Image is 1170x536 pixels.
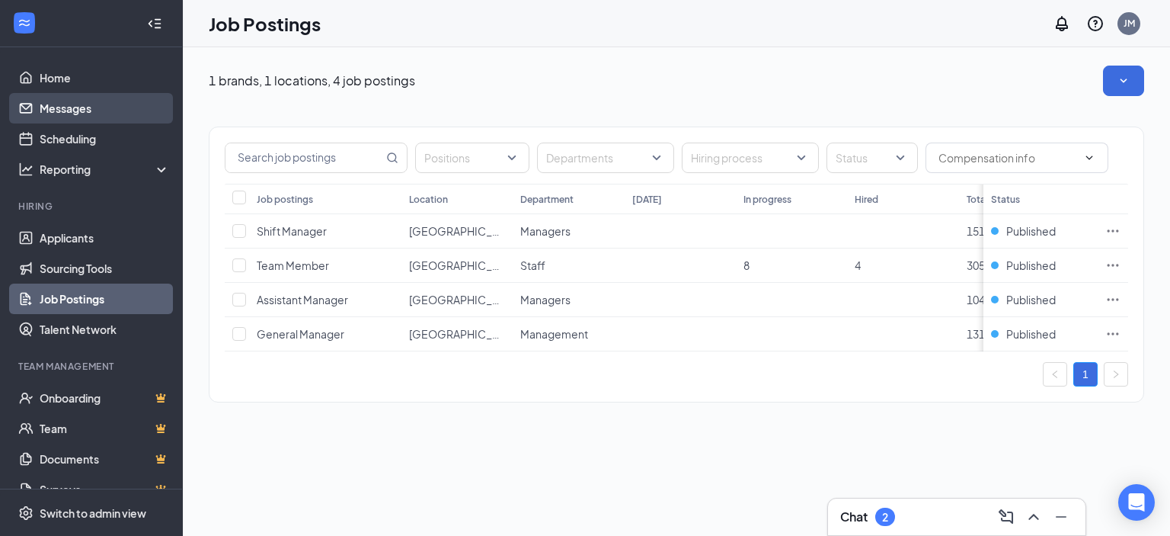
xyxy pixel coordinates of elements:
[1116,73,1131,88] svg: SmallChevronDown
[1074,363,1097,386] a: 1
[513,283,624,317] td: Managers
[1111,370,1120,379] span: right
[1105,292,1120,307] svg: Ellipses
[409,293,520,307] span: [GEOGRAPHIC_DATA]
[18,506,34,521] svg: Settings
[40,63,170,93] a: Home
[520,224,571,238] span: Managers
[1105,223,1120,239] svg: Ellipses
[513,214,624,249] td: Managers
[17,15,32,30] svg: WorkstreamLogo
[967,224,985,238] span: 151
[147,16,162,31] svg: Collapse
[401,317,513,351] td: Trenton
[409,327,520,341] span: [GEOGRAPHIC_DATA]
[847,184,958,214] th: Hired
[40,474,170,505] a: SurveysCrown
[513,249,624,283] td: Staff
[40,162,171,177] div: Reporting
[409,193,448,206] div: Location
[1052,508,1070,526] svg: Minimize
[1043,362,1067,387] li: Previous Page
[40,413,170,444] a: TeamCrown
[401,283,513,317] td: Trenton
[40,506,146,521] div: Switch to admin view
[967,327,985,341] span: 131
[386,152,398,164] svg: MagnifyingGlass
[40,223,170,253] a: Applicants
[625,184,736,214] th: [DATE]
[743,258,750,272] span: 8
[1124,17,1135,30] div: JM
[520,258,545,272] span: Staff
[40,93,170,124] a: Messages
[1006,223,1056,239] span: Published
[882,511,888,524] div: 2
[225,143,383,172] input: Search job postings
[18,200,167,213] div: Hiring
[1006,326,1056,342] span: Published
[1073,362,1098,387] li: 1
[1049,505,1073,529] button: Minimize
[40,284,170,314] a: Job Postings
[1086,14,1104,33] svg: QuestionInfo
[1006,292,1056,307] span: Published
[257,293,348,307] span: Assistant Manager
[1043,362,1067,387] button: left
[401,249,513,283] td: Trenton
[257,224,327,238] span: Shift Manager
[40,253,170,284] a: Sourcing Tools
[1104,362,1128,387] li: Next Page
[983,184,1098,214] th: Status
[409,224,520,238] span: [GEOGRAPHIC_DATA]
[967,293,985,307] span: 104
[520,293,571,307] span: Managers
[40,383,170,413] a: OnboardingCrown
[1025,508,1043,526] svg: ChevronUp
[409,258,520,272] span: [GEOGRAPHIC_DATA]
[938,149,1077,166] input: Compensation info
[1105,258,1120,273] svg: Ellipses
[1118,484,1155,521] div: Open Intercom Messenger
[209,11,321,37] h1: Job Postings
[1050,370,1060,379] span: left
[257,193,313,206] div: Job postings
[1006,258,1056,273] span: Published
[997,508,1015,526] svg: ComposeMessage
[257,258,329,272] span: Team Member
[967,258,985,272] span: 305
[40,314,170,345] a: Talent Network
[257,327,344,341] span: General Manager
[959,184,1070,214] th: Total
[1104,362,1128,387] button: right
[520,193,574,206] div: Department
[840,509,868,525] h3: Chat
[513,317,624,351] td: Management
[994,505,1018,529] button: ComposeMessage
[1103,66,1144,96] button: SmallChevronDown
[40,444,170,474] a: DocumentsCrown
[40,124,170,154] a: Scheduling
[18,162,34,177] svg: Analysis
[1105,326,1120,342] svg: Ellipses
[1053,14,1071,33] svg: Notifications
[520,327,588,341] span: Management
[18,360,167,373] div: Team Management
[1021,505,1046,529] button: ChevronUp
[209,72,415,89] p: 1 brands, 1 locations, 4 job postings
[401,214,513,249] td: Trenton
[736,184,847,214] th: In progress
[855,258,861,272] span: 4
[1083,152,1095,164] svg: ChevronDown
